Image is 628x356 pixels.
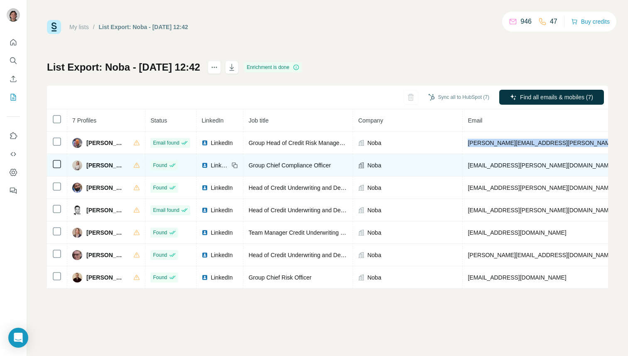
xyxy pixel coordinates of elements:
span: Found [153,251,167,259]
span: LinkedIn [211,184,233,192]
span: Noba [367,228,381,237]
span: Noba [367,206,381,214]
span: 7 Profiles [72,117,96,124]
img: Avatar [72,183,82,193]
img: Avatar [72,205,82,215]
span: [EMAIL_ADDRESS][PERSON_NAME][DOMAIN_NAME] [468,207,614,214]
span: Group Chief Compliance Officer [248,162,331,169]
span: Found [153,274,167,281]
button: Buy credits [571,16,610,27]
h1: List Export: Noba - [DATE] 12:42 [47,61,200,74]
button: Find all emails & mobiles (7) [499,90,604,105]
span: Noba [367,139,381,147]
img: LinkedIn logo [201,184,208,191]
span: Email [468,117,482,124]
span: LinkedIn [201,117,223,124]
button: My lists [7,90,20,105]
span: Group Chief Risk Officer [248,274,311,281]
span: Email found [153,139,179,147]
span: LinkedIn [211,206,233,214]
span: [PERSON_NAME] [86,228,125,237]
span: Email found [153,206,179,214]
span: Head of Credit Underwriting and Decision Analytics [248,184,380,191]
span: [PERSON_NAME] [86,251,125,259]
img: Avatar [72,160,82,170]
button: actions [208,61,221,74]
button: Enrich CSV [7,71,20,86]
span: Found [153,229,167,236]
span: LinkedIn [211,251,233,259]
div: List Export: Noba - [DATE] 12:42 [99,23,188,31]
span: LinkedIn [211,228,233,237]
img: Avatar [7,8,20,22]
button: Search [7,53,20,68]
img: Avatar [72,273,82,282]
span: Noba [367,184,381,192]
span: [EMAIL_ADDRESS][PERSON_NAME][DOMAIN_NAME] [468,162,614,169]
img: LinkedIn logo [201,252,208,258]
img: LinkedIn logo [201,140,208,146]
div: Open Intercom Messenger [8,328,28,348]
button: Use Surfe API [7,147,20,162]
span: Head of Credit Underwriting and Decision Analytics [248,207,380,214]
span: Team Manager Credit Underwriting & Decision Analytics [248,229,392,236]
img: Avatar [72,250,82,260]
span: Found [153,184,167,192]
span: [PERSON_NAME] [86,139,125,147]
span: [PERSON_NAME][EMAIL_ADDRESS][DOMAIN_NAME] [468,252,614,258]
span: LinkedIn [211,161,229,169]
span: [EMAIL_ADDRESS][DOMAIN_NAME] [468,229,566,236]
img: LinkedIn logo [201,162,208,169]
button: Quick start [7,35,20,50]
span: [PERSON_NAME] [86,206,125,214]
img: LinkedIn logo [201,207,208,214]
span: Status [150,117,167,124]
img: Avatar [72,228,82,238]
button: Use Surfe on LinkedIn [7,128,20,143]
span: Head of Credit Underwriting and Decision Analytics [248,252,380,258]
p: 47 [550,17,557,27]
button: Dashboard [7,165,20,180]
span: Find all emails & mobiles (7) [520,93,593,101]
span: Group Head of Credit Risk Management [248,140,352,146]
a: My lists [69,24,89,30]
span: Job title [248,117,268,124]
span: Noba [367,251,381,259]
img: Surfe Logo [47,20,61,34]
span: LinkedIn [211,139,233,147]
button: Feedback [7,183,20,198]
span: [EMAIL_ADDRESS][DOMAIN_NAME] [468,274,566,281]
span: [PERSON_NAME] [86,273,125,282]
span: [PERSON_NAME] [86,184,125,192]
img: Avatar [72,138,82,148]
span: [PERSON_NAME] [86,161,125,169]
div: Enrichment is done [244,62,302,72]
span: Found [153,162,167,169]
li: / [93,23,95,31]
span: [EMAIL_ADDRESS][PERSON_NAME][DOMAIN_NAME] [468,184,614,191]
img: LinkedIn logo [201,274,208,281]
img: LinkedIn logo [201,229,208,236]
span: Noba [367,161,381,169]
button: Sync all to HubSpot (7) [422,91,495,103]
span: LinkedIn [211,273,233,282]
span: Noba [367,273,381,282]
p: 946 [520,17,532,27]
span: Company [358,117,383,124]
